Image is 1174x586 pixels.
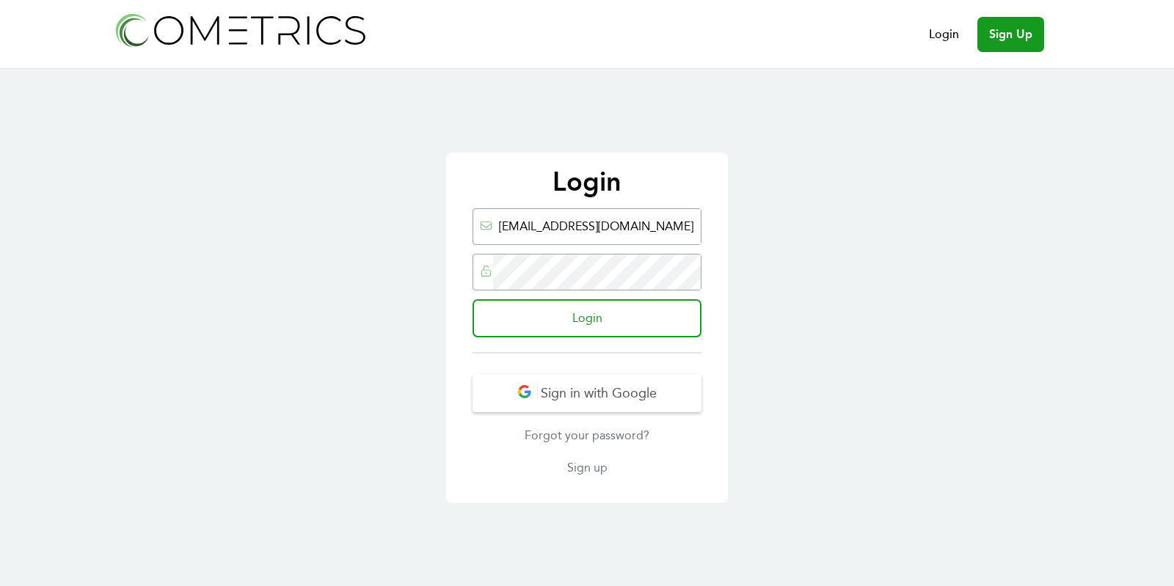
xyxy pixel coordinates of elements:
p: Login [461,167,713,197]
a: Sign Up [977,17,1044,52]
input: Email [493,209,701,244]
input: Login [473,299,701,337]
button: Sign in with Google [473,374,701,412]
a: Login [929,26,959,43]
img: Cometrics logo [112,9,368,51]
a: Sign up [473,459,701,477]
a: Forgot your password? [473,427,701,444]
